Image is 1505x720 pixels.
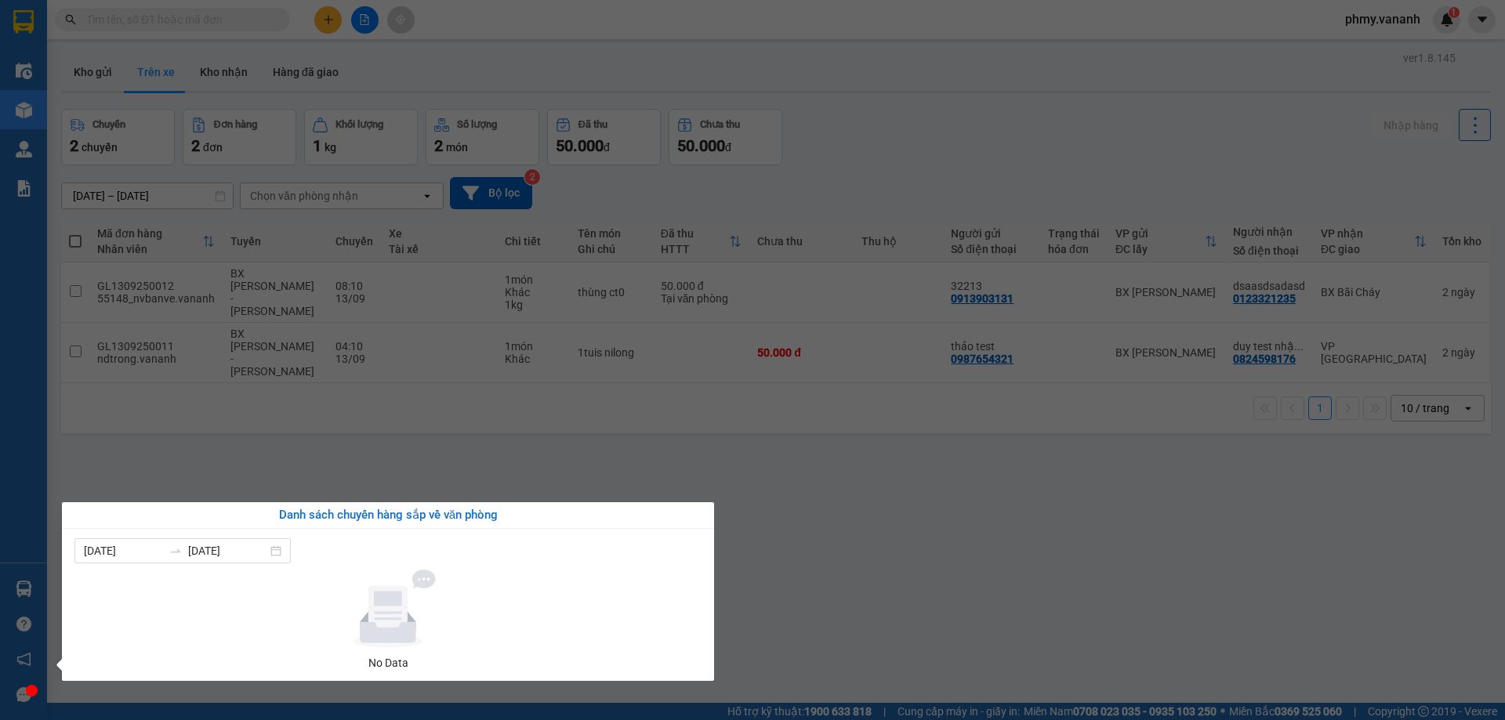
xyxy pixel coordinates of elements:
[81,654,695,671] div: No Data
[188,542,267,559] input: Đến ngày
[74,506,702,525] div: Danh sách chuyến hàng sắp về văn phòng
[84,542,163,559] input: Từ ngày
[169,545,182,557] span: to
[169,545,182,557] span: swap-right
